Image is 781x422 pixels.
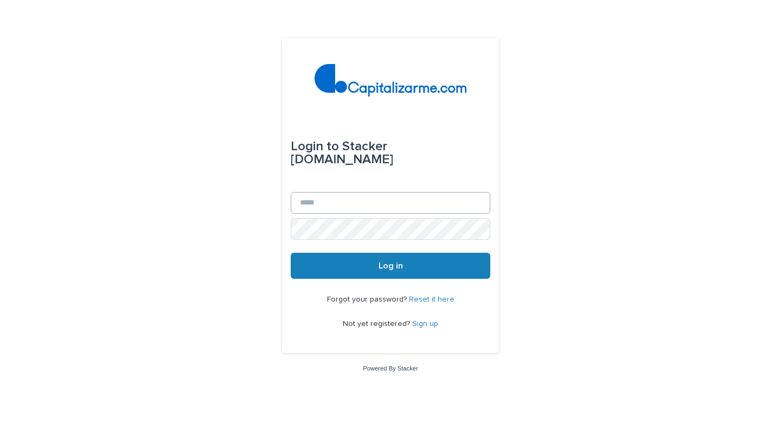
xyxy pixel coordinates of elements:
button: Log in [291,253,490,279]
span: Forgot your password? [327,296,409,303]
a: Powered By Stacker [363,365,418,372]
a: Reset it here [409,296,454,303]
div: Stacker [DOMAIN_NAME] [291,131,490,175]
a: Sign up [412,320,438,328]
img: 4arMvv9wSvmHTHbXwTim [315,64,467,97]
span: Log in [379,261,403,270]
span: Not yet registered? [343,320,412,328]
span: Login to [291,140,339,153]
